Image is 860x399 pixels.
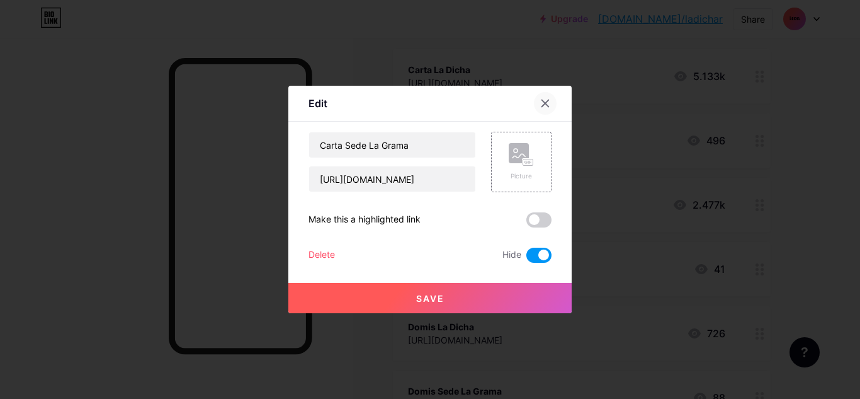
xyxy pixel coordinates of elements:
span: Hide [502,248,521,263]
div: Edit [308,96,327,111]
div: Picture [509,171,534,181]
input: Title [309,132,475,158]
button: Save [288,283,572,313]
span: Save [416,293,444,304]
div: Delete [308,248,335,263]
div: Make this a highlighted link [308,212,421,228]
input: URL [309,166,475,192]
